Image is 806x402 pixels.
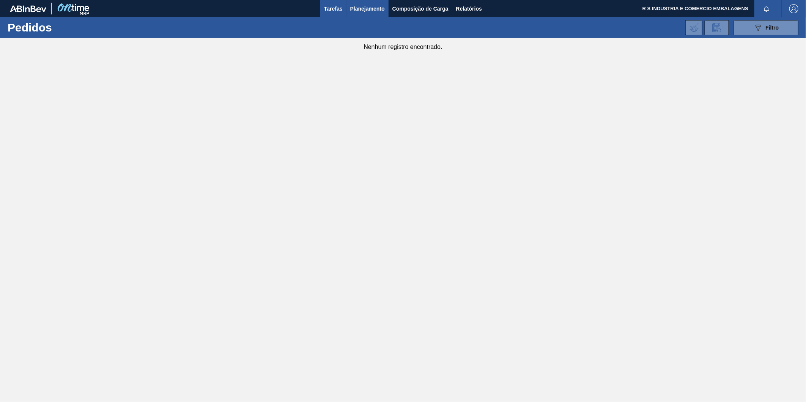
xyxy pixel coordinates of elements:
span: Planejamento [350,4,385,13]
button: Filtro [734,20,798,35]
span: Relatórios [456,4,482,13]
span: Filtro [766,25,779,31]
div: Importar Negociações dos Pedidos [685,20,702,35]
div: Solicitação de Revisão de Pedidos [705,20,729,35]
span: Composição de Carga [392,4,449,13]
img: Logout [789,4,798,13]
button: Notificações [754,3,779,14]
span: Tarefas [324,4,343,13]
h1: Pedidos [8,23,123,32]
img: TNhmsLtSVTkK8tSr43FrP2fwEKptu5GPRR3wAAAABJRU5ErkJggg== [10,5,46,12]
